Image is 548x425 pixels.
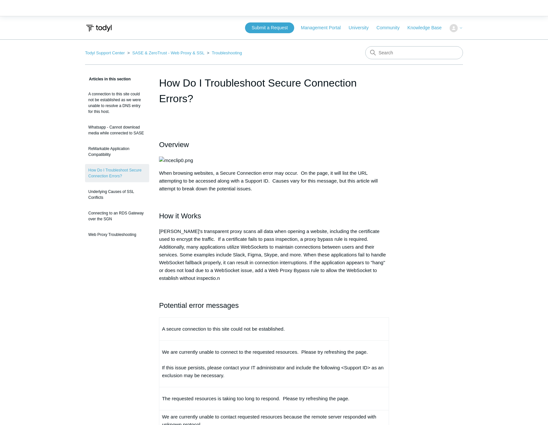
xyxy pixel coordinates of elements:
[126,50,206,55] li: SASE & ZeroTrust - Web Proxy & SSL
[212,50,242,55] a: Troubleshooting
[85,228,149,241] a: Web Proxy Troubleshooting
[349,24,375,31] a: University
[159,210,389,222] h2: How it Works
[132,50,204,55] a: SASE & ZeroTrust - Web Proxy & SSL
[162,395,386,403] p: The requested resources is taking too long to respond. Please try refreshing the page.
[159,227,389,282] p: [PERSON_NAME]'s transparent proxy scans all data when opening a website, including the certificat...
[85,50,126,55] li: Todyl Support Center
[85,77,131,81] span: Articles in this section
[159,139,389,150] h2: Overview
[85,121,149,139] a: Whatsapp - Cannot download media while connected to SASE
[365,46,463,59] input: Search
[408,24,448,31] a: Knowledge Base
[85,207,149,225] a: Connecting to an RDS Gateway over the SGN
[85,88,149,118] a: A connection to this site could not be established as we were unable to resolve a DNS entry for t...
[159,169,389,193] p: When browsing websites, a Secure Connection error may occur. On the page, it will list the URL at...
[245,22,294,33] a: Submit a Request
[85,50,125,55] a: Todyl Support Center
[206,50,242,55] li: Troubleshooting
[159,157,193,164] img: mceclip0.png
[159,300,389,311] h2: Potential error messages
[85,22,113,34] img: Todyl Support Center Help Center home page
[159,75,389,106] h1: How Do I Troubleshoot Secure Connection Errors?
[162,348,386,379] p: We are currently unable to connect to the requested resources. Please try refreshing the page. If...
[85,143,149,161] a: ReMarkable Application Compatibility
[85,164,149,182] a: How Do I Troubleshoot Secure Connection Errors?
[162,325,386,333] p: A secure connection to this site could not be established.
[301,24,347,31] a: Management Portal
[377,24,406,31] a: Community
[85,185,149,204] a: Underlying Causes of SSL Conflicts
